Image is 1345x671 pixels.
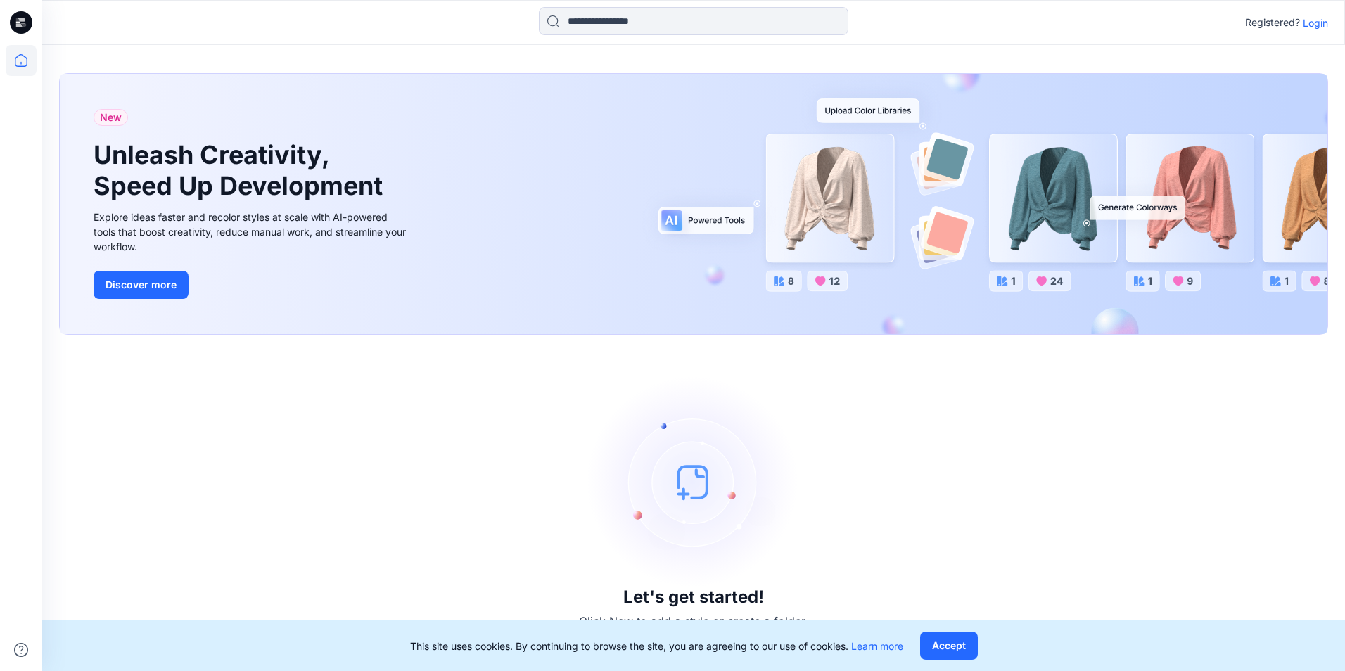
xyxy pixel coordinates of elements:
p: This site uses cookies. By continuing to browse the site, you are agreeing to our use of cookies. [410,639,903,653]
div: Explore ideas faster and recolor styles at scale with AI-powered tools that boost creativity, red... [94,210,410,254]
h1: Unleash Creativity, Speed Up Development [94,140,389,200]
a: Learn more [851,640,903,652]
button: Accept [920,632,978,660]
p: Click New to add a style or create a folder. [579,613,808,630]
span: New [100,109,122,126]
p: Login [1303,15,1328,30]
p: Registered? [1245,14,1300,31]
button: Discover more [94,271,189,299]
img: empty-state-image.svg [588,376,799,587]
a: Discover more [94,271,410,299]
h3: Let's get started! [623,587,764,607]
